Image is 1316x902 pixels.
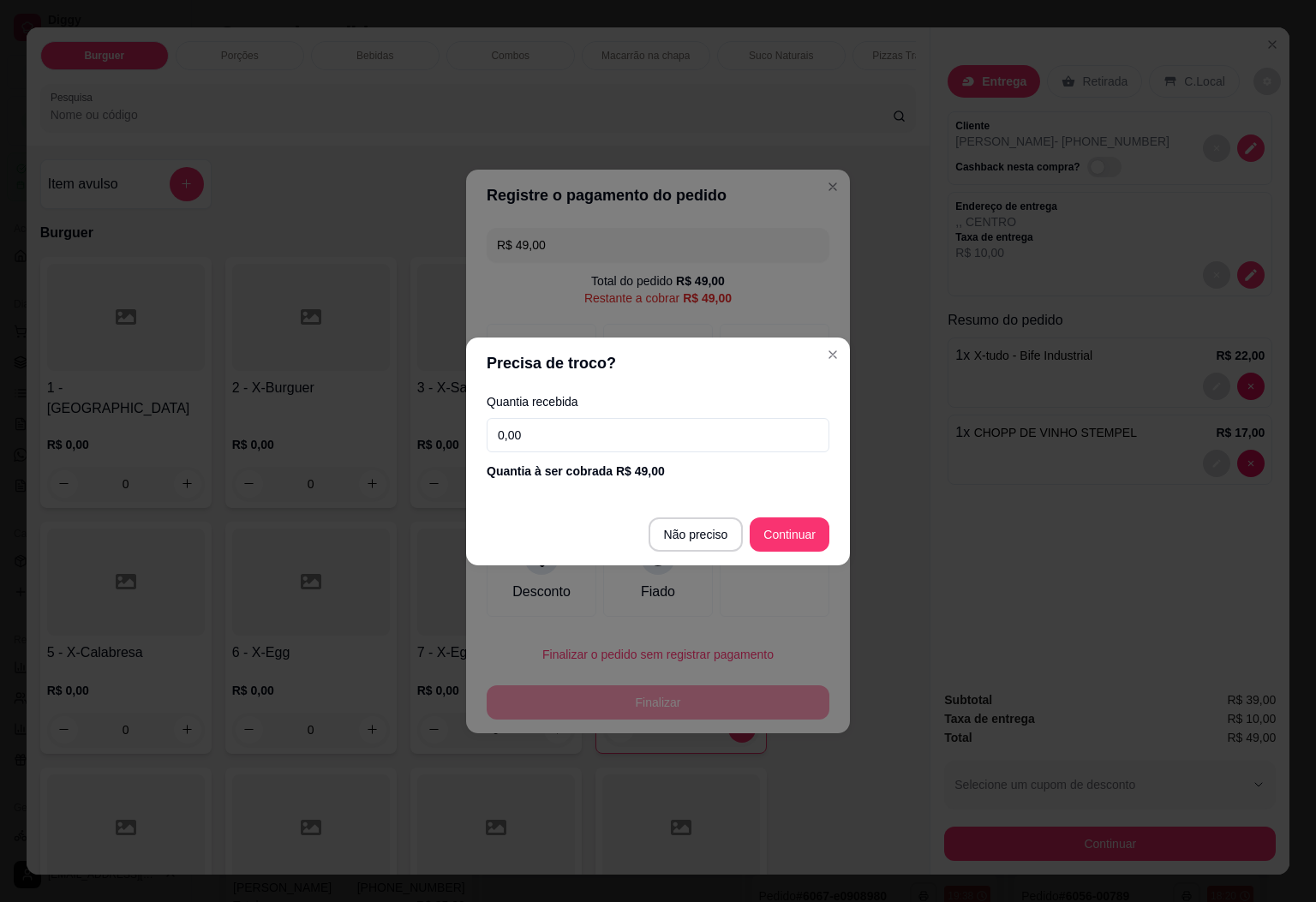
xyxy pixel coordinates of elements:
button: Close [819,341,846,368]
div: Quantia à ser cobrada R$ 49,00 [487,463,829,480]
label: Quantia recebida [487,396,829,408]
header: Precisa de troco? [466,338,850,389]
button: Não preciso [649,517,744,552]
button: Continuar [750,517,829,552]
